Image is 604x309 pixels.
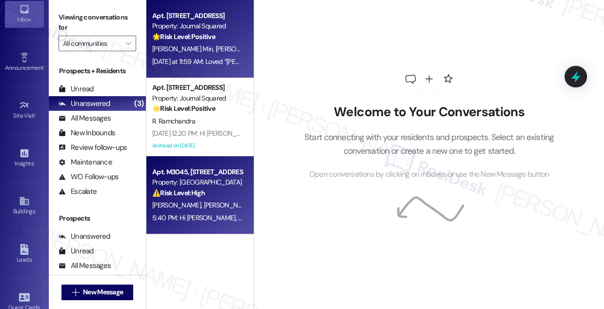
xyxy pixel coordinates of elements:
[34,159,35,165] span: •
[125,40,131,47] i: 
[59,10,136,36] label: Viewing conversations for
[152,44,216,53] span: [PERSON_NAME] Min
[152,57,503,66] div: [DATE] at 11:59 AM: Loved “[PERSON_NAME] (Journal Squared): You're very welcome! Let me know if y...
[49,213,146,224] div: Prospects
[63,36,121,51] input: All communities
[151,140,243,152] div: Archived on [DATE]
[83,287,123,297] span: New Message
[59,113,111,124] div: All Messages
[152,213,460,222] div: 5:40 PM: Hi [PERSON_NAME], yes, our property manager confirmed [DATE] that they'll hold packages ...
[59,143,127,153] div: Review follow-ups
[290,130,569,158] p: Start connecting with your residents and prospects. Select an existing conversation or create a n...
[35,111,37,118] span: •
[152,167,242,177] div: Apt. M3045, [STREET_ADDRESS][PERSON_NAME]
[132,96,146,111] div: (3)
[152,21,242,31] div: Property: Journal Squared
[59,157,112,167] div: Maintenance
[59,186,97,197] div: Escalate
[59,128,115,138] div: New Inbounds
[152,117,195,125] span: R. Ramchandra
[59,84,94,94] div: Unread
[152,177,242,187] div: Property: [GEOGRAPHIC_DATA]
[72,288,79,296] i: 
[5,241,44,268] a: Leads
[59,99,110,109] div: Unanswered
[309,168,549,181] span: Open conversations by clicking on inboxes or use the New Message button
[152,11,242,21] div: Apt. [STREET_ADDRESS]
[43,63,45,70] span: •
[5,145,44,171] a: Insights •
[152,32,215,41] strong: 🌟 Risk Level: Positive
[290,104,569,120] h2: Welcome to Your Conversations
[152,82,242,93] div: Apt. [STREET_ADDRESS]
[152,104,215,113] strong: 🌟 Risk Level: Positive
[216,44,264,53] span: [PERSON_NAME]
[204,201,253,209] span: [PERSON_NAME]
[49,66,146,76] div: Prospects + Residents
[152,188,205,197] strong: ⚠️ Risk Level: High
[5,193,44,219] a: Buildings
[5,97,44,124] a: Site Visit •
[152,201,204,209] span: [PERSON_NAME]
[61,285,134,300] button: New Message
[59,231,110,242] div: Unanswered
[152,93,242,103] div: Property: Journal Squared
[59,172,119,182] div: WO Follow-ups
[5,1,44,27] a: Inbox
[59,246,94,256] div: Unread
[59,261,111,271] div: All Messages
